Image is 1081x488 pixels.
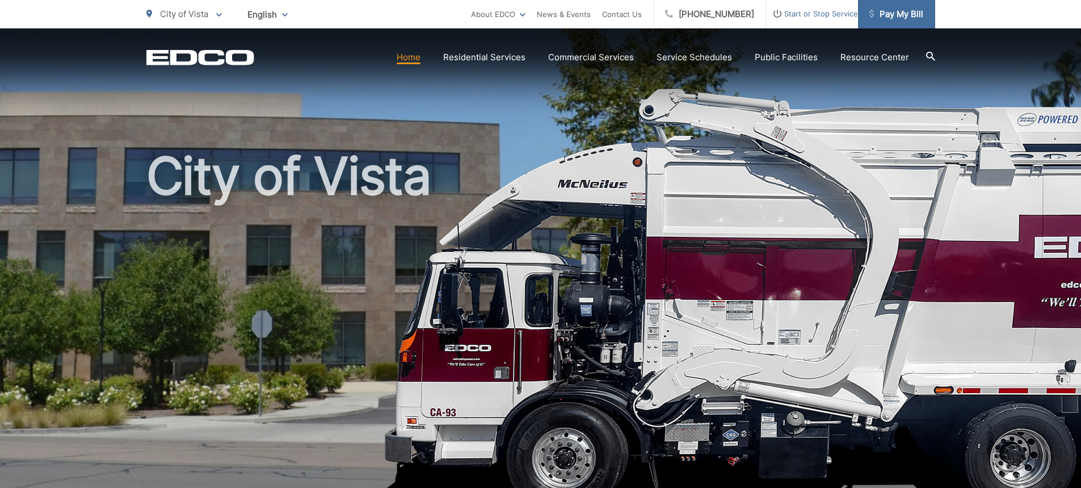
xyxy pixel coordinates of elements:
a: News & Events [537,7,591,21]
a: Home [397,51,420,64]
a: Resource Center [840,51,909,64]
a: Commercial Services [548,51,634,64]
span: English [239,5,296,24]
span: Pay My Bill [869,7,923,21]
a: Public Facilities [755,51,818,64]
a: Service Schedules [657,51,732,64]
a: Contact Us [602,7,642,21]
a: EDCD logo. Return to the homepage. [146,49,254,65]
a: About EDCO [471,7,525,21]
span: City of Vista [160,9,208,19]
a: Residential Services [443,51,525,64]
